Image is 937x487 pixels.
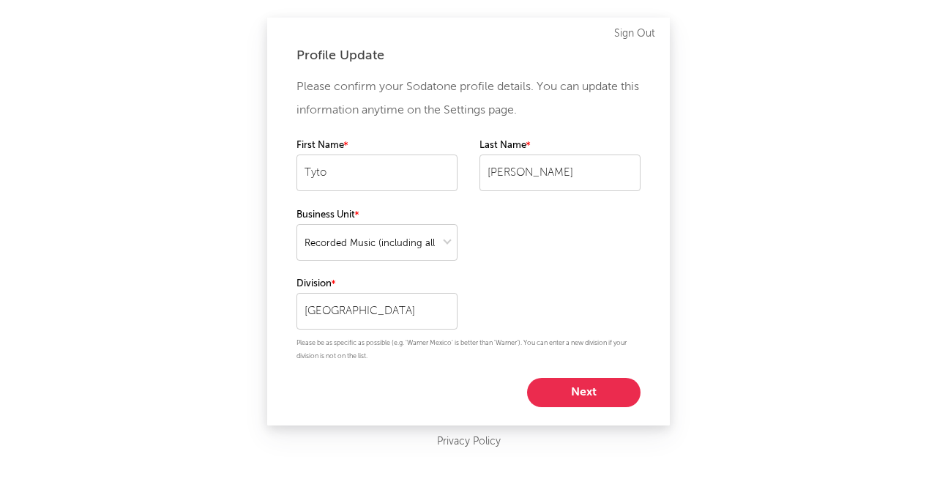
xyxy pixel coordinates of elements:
p: Please confirm your Sodatone profile details. You can update this information anytime on the Sett... [296,75,641,122]
input: Your last name [479,155,641,191]
label: First Name [296,137,458,155]
input: Your division [296,293,458,330]
label: Division [296,275,458,293]
label: Last Name [479,137,641,155]
p: Please be as specific as possible (e.g. 'Warner Mexico' is better than 'Warner'). You can enter a... [296,337,641,363]
a: Privacy Policy [437,433,501,451]
a: Sign Out [614,25,655,42]
input: Your first name [296,155,458,191]
label: Business Unit [296,207,458,224]
div: Profile Update [296,47,641,64]
button: Next [527,378,641,407]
